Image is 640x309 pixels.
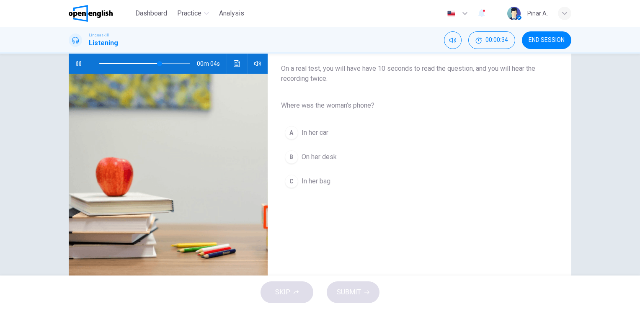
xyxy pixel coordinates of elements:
button: AIn her car [281,122,545,143]
span: Analysis [219,8,244,18]
div: A [285,126,298,139]
img: en [446,10,457,17]
span: On her desk [302,152,337,162]
div: Hide [468,31,515,49]
button: Click to see the audio transcription [230,54,244,74]
span: Where was the woman's phone? [281,100,545,111]
span: Linguaskill [89,32,109,38]
span: 00m 04s [197,54,227,74]
button: BOn her desk [281,147,545,167]
div: B [285,150,298,164]
span: On a real test, you will have have 10 seconds to read the question, and you will hear the recordi... [281,64,545,84]
span: In her car [302,128,328,138]
div: C [285,175,298,188]
a: OpenEnglish logo [69,5,132,22]
button: CIn her bag [281,171,545,192]
img: OpenEnglish logo [69,5,113,22]
button: Practice [174,6,212,21]
button: Dashboard [132,6,170,21]
span: Practice [177,8,201,18]
img: Profile picture [507,7,521,20]
div: Pınar A. [527,8,548,18]
h1: Listening [89,38,118,48]
button: Analysis [216,6,248,21]
span: 00:00:34 [485,37,508,44]
span: In her bag [302,176,330,186]
button: END SESSION [522,31,571,49]
div: Mute [444,31,462,49]
span: END SESSION [529,37,565,44]
span: Dashboard [135,8,167,18]
img: Listen to this clip about a lost item. [69,74,268,278]
button: 00:00:34 [468,31,515,49]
